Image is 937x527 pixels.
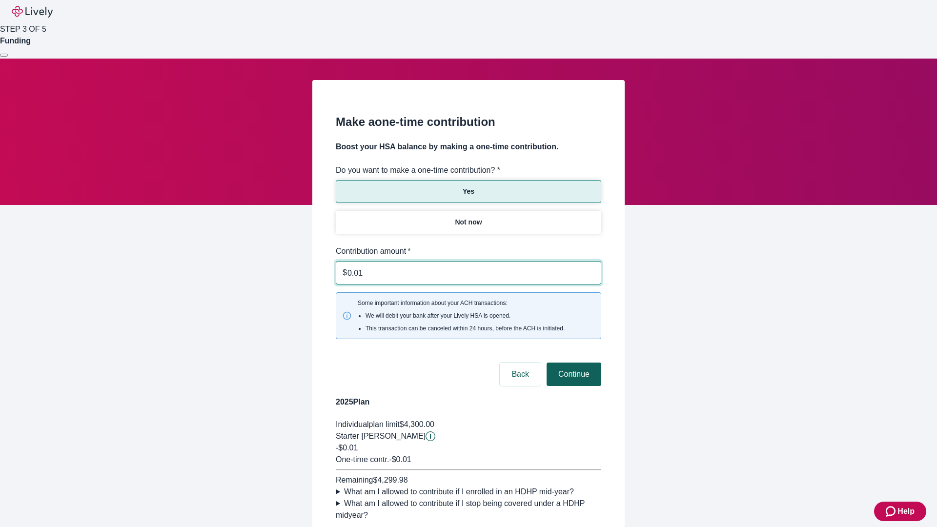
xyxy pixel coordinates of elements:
input: $0.00 [347,263,601,283]
button: Not now [336,211,601,234]
p: Yes [463,186,474,197]
span: $4,300.00 [400,420,434,428]
span: Remaining [336,476,373,484]
label: Do you want to make a one-time contribution? * [336,164,500,176]
span: Help [897,506,915,517]
span: -$0.01 [336,444,358,452]
summary: What am I allowed to contribute if I stop being covered under a HDHP midyear? [336,498,601,521]
span: Some important information about your ACH transactions: [358,299,565,333]
span: - $0.01 [389,455,411,464]
svg: Starter penny details [426,431,435,441]
button: Lively will contribute $0.01 to establish your account [426,431,435,441]
h2: Make a one-time contribution [336,113,601,131]
button: Yes [336,180,601,203]
summary: What am I allowed to contribute if I enrolled in an HDHP mid-year? [336,486,601,498]
svg: Zendesk support icon [886,506,897,517]
li: We will debit your bank after your Lively HSA is opened. [366,311,565,320]
p: Not now [455,217,482,227]
span: One-time contr. [336,455,389,464]
li: This transaction can be canceled within 24 hours, before the ACH is initiated. [366,324,565,333]
h4: Boost your HSA balance by making a one-time contribution. [336,141,601,153]
span: $4,299.98 [373,476,407,484]
button: Zendesk support iconHelp [874,502,926,521]
button: Continue [547,363,601,386]
span: Individual plan limit [336,420,400,428]
label: Contribution amount [336,245,411,257]
img: Lively [12,6,53,18]
p: $ [343,267,347,279]
h4: 2025 Plan [336,396,601,408]
button: Back [500,363,541,386]
span: Starter [PERSON_NAME] [336,432,426,440]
